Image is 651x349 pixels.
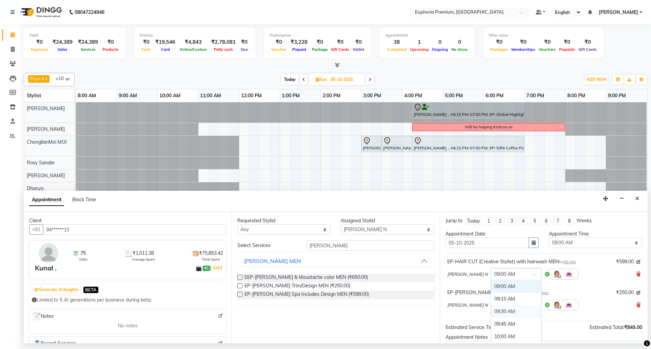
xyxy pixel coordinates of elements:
[491,305,541,318] div: 09:30 AM
[50,38,75,46] div: ₹24,389
[244,291,369,299] span: EP-[PERSON_NAME] Spa Includes Design MEN (₹599.00)
[281,74,298,85] span: Today
[510,38,537,46] div: ₹0
[496,217,505,225] li: 2
[446,324,497,330] span: Estimated Service Time:
[140,38,153,46] div: ₹0
[362,137,381,151] div: [PERSON_NAME] ., 03:00 PM-03:30 PM, EP-Underarms Facial
[307,240,434,251] input: Search by service name
[240,255,431,267] button: [PERSON_NAME] MEN
[450,47,469,52] span: No show
[565,270,573,278] img: Interior.png
[329,75,362,85] input: 2025-10-05
[507,217,516,225] li: 3
[489,33,598,38] div: Other sales
[447,302,488,309] span: [PERSON_NAME] N
[29,47,50,52] span: Expenses
[244,257,301,265] div: [PERSON_NAME] MEN
[199,250,223,257] span: ₹75,853.42
[32,340,76,348] span: Recent Services
[616,258,634,265] span: ₹599.00
[140,47,153,52] span: Cash
[178,38,209,46] div: ₹4,843
[270,38,288,46] div: ₹0
[519,217,528,225] li: 4
[321,91,342,101] a: 2:00 PM
[270,47,288,52] span: Voucher
[450,38,469,46] div: 0
[361,91,383,101] a: 3:00 PM
[599,9,638,16] span: [PERSON_NAME]
[413,137,524,151] div: [PERSON_NAME] ., 04:15 PM-07:00 PM, EP-Tefiti Coffee Pedi
[586,77,606,82] span: ADD NEW
[329,38,351,46] div: ₹0
[210,264,223,272] span: |
[27,126,65,132] span: [PERSON_NAME]
[118,322,138,329] span: No notes
[56,47,69,52] span: Sales
[616,289,634,296] span: ₹250.00
[408,47,430,52] span: Upcoming
[636,260,640,264] i: Edit price
[29,224,43,235] button: +91
[564,260,576,264] span: 45 min
[402,91,424,101] a: 4:00 PM
[288,38,310,46] div: ₹3,228
[72,197,96,203] span: Block Time
[132,257,155,262] span: Average Spent
[75,3,104,22] b: 08047224946
[203,266,210,271] span: ₹0
[291,47,308,52] span: Prepaid
[557,38,577,46] div: ₹0
[237,217,331,224] div: Requested Stylist
[537,38,557,46] div: ₹0
[32,312,54,321] span: Notes
[489,38,510,46] div: ₹0
[382,137,411,151] div: [PERSON_NAME] ., 03:30 PM-04:15 PM, EP-Back Facial
[408,38,430,46] div: 1
[178,47,209,52] span: Online/Custom
[79,257,87,262] span: Visits
[446,334,642,341] div: Appointment Notes
[446,230,539,238] div: Appointment Date
[484,91,505,101] a: 6:00 PM
[559,260,576,264] small: for
[101,47,120,52] span: Products
[489,47,510,52] span: Packages
[385,38,408,46] div: 38
[83,287,98,293] span: BETA
[29,38,50,46] div: ₹0
[484,217,493,225] li: 1
[30,76,44,81] span: Priya K
[577,38,598,46] div: ₹0
[632,193,642,204] button: Close
[557,47,577,52] span: Prepaids
[211,264,223,272] a: Add
[209,38,238,46] div: ₹2,78,081
[310,38,329,46] div: ₹0
[565,217,574,225] li: 8
[542,217,551,225] li: 6
[446,217,462,224] div: Jump to
[270,33,366,38] div: Redemption
[553,301,561,309] img: Hairdresser.png
[232,242,301,249] div: Select Services
[341,217,434,224] div: Assigned Stylist
[447,289,549,296] div: EP-[PERSON_NAME] Trim/Design MEN
[33,285,80,294] button: Generate AI Insights
[158,91,182,101] a: 10:00 AM
[590,324,624,330] span: Estimated Total:
[140,33,250,38] div: Finance
[75,38,101,46] div: ₹24,389
[27,139,67,145] span: ChonglianMoi MOI
[244,274,368,282] span: EEP-[PERSON_NAME] & Moustache color MEN (₹650.00)
[44,76,47,81] a: x
[447,258,576,265] div: EP-HAIR CUT (Creative Stylist) with hairwash MEN
[465,124,513,130] div: Will be helping Kishore sir
[17,3,64,22] img: logo
[27,93,41,99] span: Stylist
[27,185,46,191] span: Dhanya .
[202,257,220,262] span: Total Spent
[385,33,469,38] div: Appointment
[385,47,408,52] span: Completed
